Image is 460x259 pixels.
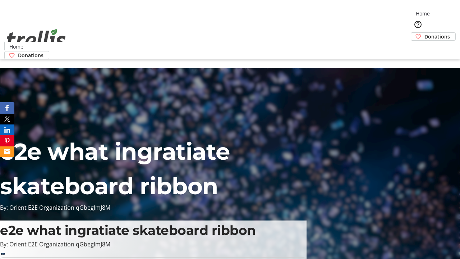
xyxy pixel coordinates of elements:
span: Donations [18,51,43,59]
a: Donations [411,32,456,41]
span: Home [416,10,430,17]
span: Home [9,43,23,50]
a: Home [5,43,28,50]
button: Cart [411,41,425,55]
span: Donations [424,33,450,40]
a: Home [411,10,434,17]
a: Donations [4,51,49,59]
img: Orient E2E Organization qGbegImJ8M's Logo [4,21,68,57]
button: Help [411,17,425,32]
